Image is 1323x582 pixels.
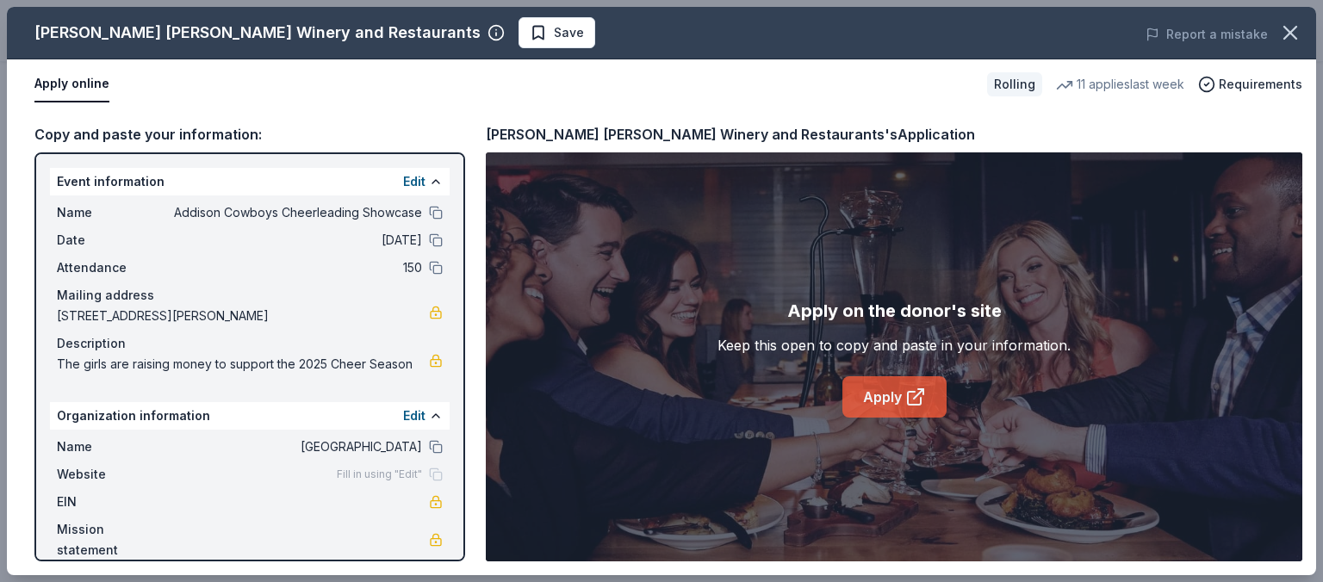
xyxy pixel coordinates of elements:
[1146,24,1268,45] button: Report a mistake
[57,354,429,375] span: The girls are raising money to support the 2025 Cheer Season
[787,297,1002,325] div: Apply on the donor's site
[172,202,422,223] span: Addison Cowboys Cheerleading Showcase
[57,519,172,560] span: Mission statement
[57,285,443,306] div: Mailing address
[403,406,425,426] button: Edit
[403,171,425,192] button: Edit
[34,123,465,145] div: Copy and paste your information:
[57,202,172,223] span: Name
[50,168,450,195] div: Event information
[172,230,422,251] span: [DATE]
[172,257,422,278] span: 150
[842,376,947,418] a: Apply
[57,306,429,326] span: [STREET_ADDRESS][PERSON_NAME]
[57,333,443,354] div: Description
[57,464,172,485] span: Website
[34,66,109,102] button: Apply online
[172,436,422,457] span: [GEOGRAPHIC_DATA]
[486,123,975,145] div: [PERSON_NAME] [PERSON_NAME] Winery and Restaurants's Application
[554,22,584,43] span: Save
[717,335,1071,356] div: Keep this open to copy and paste in your information.
[337,467,422,481] span: Fill in using "Edit"
[519,17,595,48] button: Save
[57,230,172,251] span: Date
[1056,74,1184,95] div: 11 applies last week
[57,492,172,512] span: EIN
[1219,74,1302,95] span: Requirements
[57,436,172,457] span: Name
[50,402,450,430] div: Organization information
[987,72,1042,96] div: Rolling
[57,257,172,278] span: Attendance
[1198,74,1302,95] button: Requirements
[34,19,481,46] div: [PERSON_NAME] [PERSON_NAME] Winery and Restaurants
